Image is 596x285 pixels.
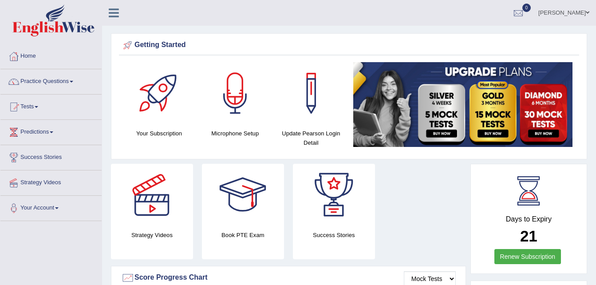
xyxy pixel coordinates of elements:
img: small5.jpg [353,62,572,147]
b: 21 [520,227,537,245]
h4: Microphone Setup [201,129,268,138]
h4: Update Pearson Login Detail [277,129,344,147]
a: Success Stories [0,145,102,167]
a: Home [0,44,102,66]
a: Tests [0,95,102,117]
a: Strategy Videos [0,170,102,193]
h4: Your Subscription [126,129,193,138]
h4: Success Stories [293,230,375,240]
a: Predictions [0,120,102,142]
div: Score Progress Chart [121,271,456,285]
h4: Days to Expiry [481,215,577,223]
h4: Strategy Videos [111,230,193,240]
a: Your Account [0,196,102,218]
a: Renew Subscription [494,249,561,264]
div: Getting Started [121,39,577,52]
h4: Book PTE Exam [202,230,284,240]
a: Practice Questions [0,69,102,91]
span: 0 [522,4,531,12]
